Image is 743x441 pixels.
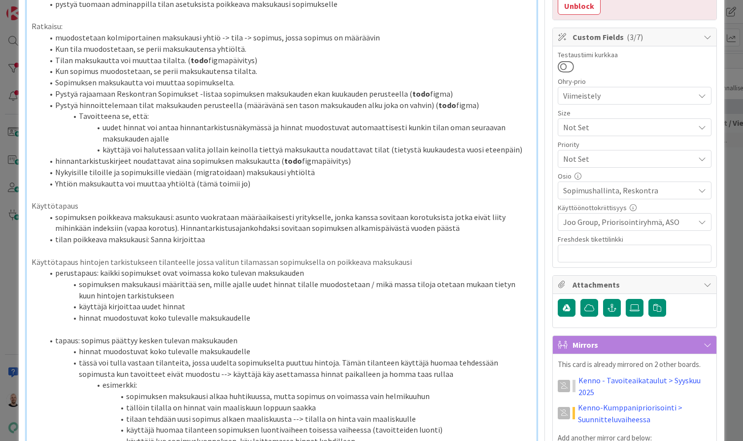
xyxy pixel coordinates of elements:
[43,212,532,234] li: sopimuksen poikkeava maksukausi: asunto vuokrataan määräaikaisesti yritykselle, jonka kanssa sovi...
[43,110,532,122] li: Tavoitteena se, että:
[558,359,711,370] p: This card is already mirrored on 2 other boards.
[43,167,532,178] li: Nykyisille tiloille ja sopimuksille viedään (migratoidaan) maksukausi yhtiöltä
[43,178,532,189] li: Yhtiön maksukautta voi muuttaa yhtiöltä (tämä toimii jo)
[32,21,532,32] p: Ratkaisu:
[627,32,643,42] span: ( 3/7 )
[191,55,208,65] strong: todo
[558,78,711,85] div: Ohry-prio
[573,279,699,291] span: Attachments
[563,184,694,196] span: Sopimushallinta, Reskontra
[43,77,532,88] li: Sopimuksen maksukautta voi muuttaa sopimukselta.
[43,312,532,324] li: hinnat muodostuvat koko tulevalle maksukaudelle
[43,100,532,111] li: Pystyä hinnoittelemaan tilat maksukauden perusteella (määrävänä sen tason maksukauden alku joka o...
[43,279,532,301] li: sopimuksen maksukausi määrittää sen, mille ajalle uudet hinnat tilalle muodostetaan / mikä massa ...
[284,156,302,166] strong: todo
[32,200,532,212] p: Käyttötapaus
[32,257,532,268] p: Käyttötapaus hintojen tarkistukseen tilanteelle jossa valitun tilamassan sopimuksella on poikkeav...
[43,66,532,77] li: Kun sopimus muodostetaan, se perii maksukautensa tilalta.
[558,51,711,58] div: Testaustiimi kurkkaa
[563,89,689,103] span: Viimeistely
[43,155,532,167] li: hinnantarkistuskirjeet noudattavat aina sopimuksen maksukautta ( figmapäivitys)
[43,122,532,144] li: uudet hinnat voi antaa hinnantarkistusnäkymässä ja hinnat muodostuvat automaattisesti kunkin tila...
[43,402,532,413] li: tällöin tilalla on hinnat vain maaliskuun loppuun saakka
[43,413,532,425] li: tilaan tehdään uusi sopimus alkaen maaliskuusta --> tilalla on hinta vain maaliskuulle
[573,339,699,351] span: Mirrors
[558,204,711,211] div: Käyttöönottokriittisyys
[43,335,532,346] li: tapaus: sopimus päättyy kesken tulevan maksukauden
[563,216,694,228] span: Joo Group, Priorisointiryhmä, ASO
[573,31,699,43] span: Custom Fields
[412,89,430,99] strong: todo
[43,424,532,436] li: käyttäjä huomaa tilanteen sopimuksen luontivaiheen toisessa vaiheessa (tavoitteiden luonti)
[558,173,711,180] div: Osio
[43,357,532,379] li: tässä voi tulla vastaan tilanteita, jossa uudelta sopimukselta puuttuu hintoja. Tämän tilanteen k...
[43,144,532,155] li: käyttäjä voi halutessaan valita jollain keinolla tiettyä maksukautta noudattavat tilat (tietystä ...
[43,267,532,279] li: perustapaus: kaikki sopimukset ovat voimassa koko tulevan maksukauden
[578,374,711,398] a: Kenno - Tavoiteaikataulut > Syyskuu 2025
[43,55,532,66] li: Tilan maksukautta voi muuttaa tilalta. ( figmapäivitys)
[439,100,456,110] strong: todo
[43,346,532,357] li: hinnat muodostuvat koko tulevalle maksukaudelle
[43,88,532,100] li: Pystyä rajaamaan Reskontran Sopimukset -listaa sopimuksen maksukauden ekan kuukauden perusteella ...
[43,234,532,245] li: tilan poikkeava maksukausi: Sanna kirjoittaa
[563,120,689,134] span: Not Set
[558,236,711,243] div: Freshdesk tikettilinkki
[558,110,711,116] div: Size
[43,391,532,402] li: sopimuksen maksukausi alkaa huhtikuussa, mutta sopimus on voimassa vain helmikuuhun
[43,379,532,391] li: esimerkki:
[43,301,532,312] li: käyttäjä kirjoittaa uudet hinnat
[563,152,689,166] span: Not Set
[43,32,532,43] li: muodostetaan kolmiportainen maksukausi yhtiö -> tila -> sopimus, jossa sopimus on määräävin
[558,141,711,148] div: Priority
[578,402,712,425] a: Kenno-Kumppanipriorisointi > Suunnitteluvaiheessa
[43,43,532,55] li: Kun tila muodostetaan, se perii maksukautensa yhtiöltä.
